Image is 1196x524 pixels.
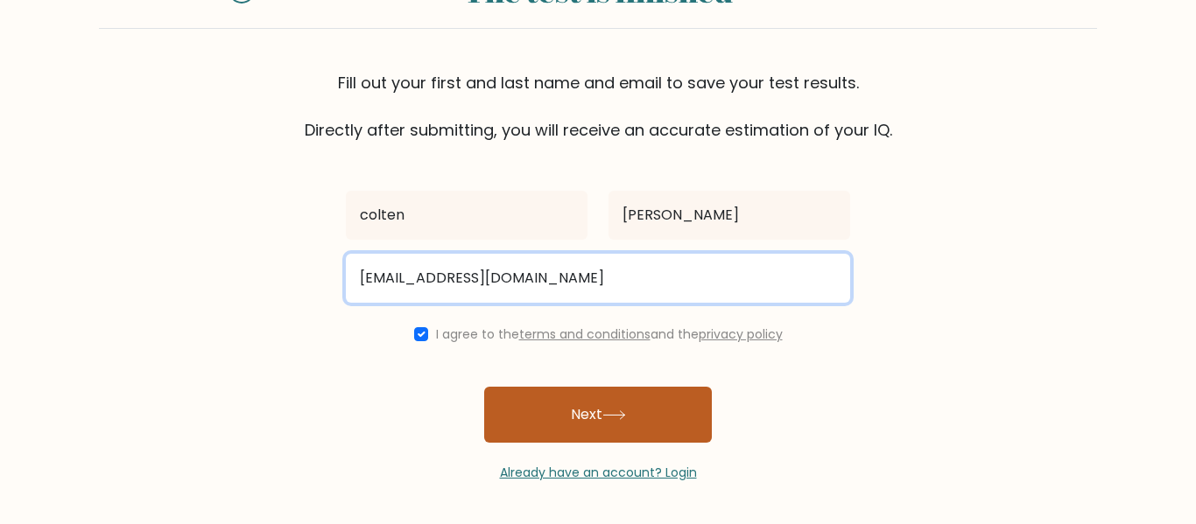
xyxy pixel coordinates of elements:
[346,254,850,303] input: Email
[346,191,587,240] input: First name
[500,464,697,481] a: Already have an account? Login
[699,325,783,343] a: privacy policy
[436,325,783,343] label: I agree to the and the
[484,387,712,443] button: Next
[99,71,1097,142] div: Fill out your first and last name and email to save your test results. Directly after submitting,...
[609,191,850,240] input: Last name
[519,325,651,343] a: terms and conditions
